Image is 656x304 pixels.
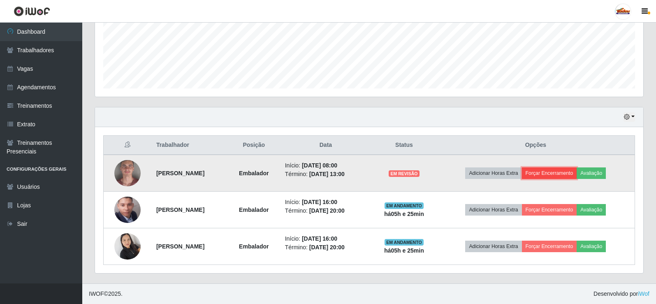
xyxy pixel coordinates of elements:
button: Forçar Encerramento [522,241,577,252]
li: Início: [285,161,367,170]
time: [DATE] 13:00 [309,171,345,177]
strong: há 05 h e 25 min [384,211,424,217]
th: Posição [228,136,280,155]
strong: Embalador [239,207,269,213]
button: Avaliação [577,167,606,179]
li: Término: [285,243,367,252]
button: Avaliação [577,204,606,216]
button: Adicionar Horas Extra [465,241,522,252]
li: Início: [285,198,367,207]
span: © 2025 . [89,290,123,298]
time: [DATE] 20:00 [309,207,345,214]
strong: Embalador [239,170,269,176]
img: CoreUI Logo [14,6,50,16]
span: Desenvolvido por [593,290,649,298]
a: iWof [638,290,649,297]
strong: [PERSON_NAME] [156,207,204,213]
time: [DATE] 16:00 [302,235,337,242]
time: [DATE] 08:00 [302,162,337,169]
button: Forçar Encerramento [522,167,577,179]
time: [DATE] 20:00 [309,244,345,251]
img: 1718410528864.jpeg [114,181,141,239]
img: 1722007663957.jpeg [114,229,141,264]
strong: há 05 h e 25 min [384,247,424,254]
strong: [PERSON_NAME] [156,243,204,250]
img: 1750082443540.jpeg [114,146,141,200]
strong: [PERSON_NAME] [156,170,204,176]
span: IWOF [89,290,104,297]
button: Adicionar Horas Extra [465,167,522,179]
li: Término: [285,170,367,179]
span: EM ANDAMENTO [385,239,424,246]
button: Avaliação [577,241,606,252]
th: Data [280,136,372,155]
span: EM REVISÃO [389,170,419,177]
time: [DATE] 16:00 [302,199,337,205]
th: Opções [437,136,635,155]
span: EM ANDAMENTO [385,202,424,209]
button: Adicionar Horas Extra [465,204,522,216]
th: Status [371,136,436,155]
li: Início: [285,234,367,243]
button: Forçar Encerramento [522,204,577,216]
strong: Embalador [239,243,269,250]
li: Término: [285,207,367,215]
th: Trabalhador [151,136,228,155]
